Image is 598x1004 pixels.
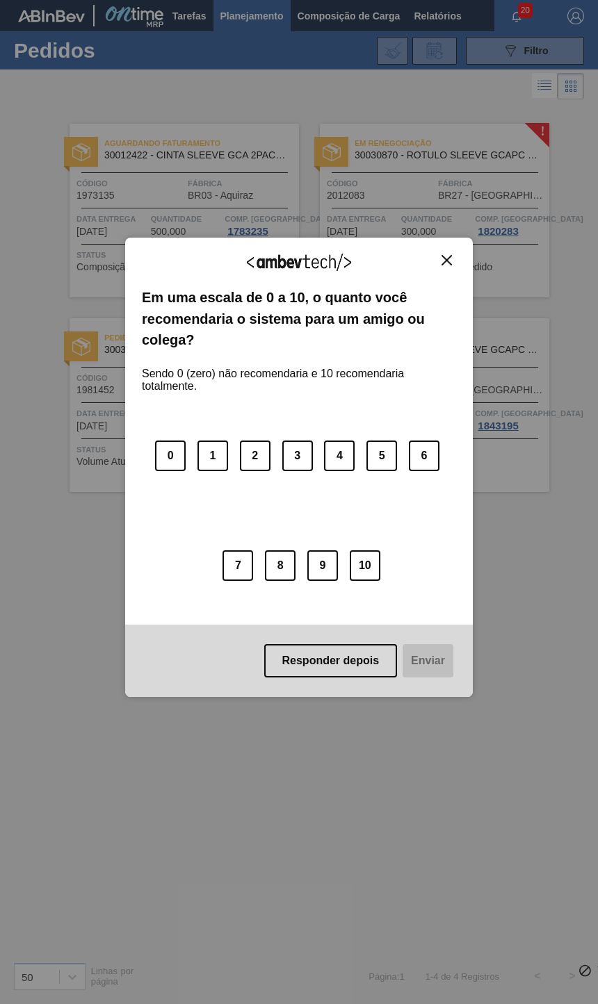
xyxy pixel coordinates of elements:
button: 7 [223,550,253,581]
button: 1 [197,441,228,471]
button: 8 [265,550,296,581]
button: Close [437,254,456,266]
button: 3 [282,441,313,471]
label: Em uma escala de 0 a 10, o quanto você recomendaria o sistema para um amigo ou colega? [142,287,456,350]
button: 6 [409,441,439,471]
button: Responder depois [264,644,398,677]
button: 10 [350,550,380,581]
button: 9 [307,550,338,581]
label: Sendo 0 (zero) não recomendaria e 10 recomendaria totalmente. [142,351,456,393]
button: 0 [155,441,186,471]
button: 2 [240,441,270,471]
img: Close [442,255,452,265]
button: 4 [324,441,355,471]
img: Logo Ambevtech [247,254,351,271]
button: 5 [366,441,397,471]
